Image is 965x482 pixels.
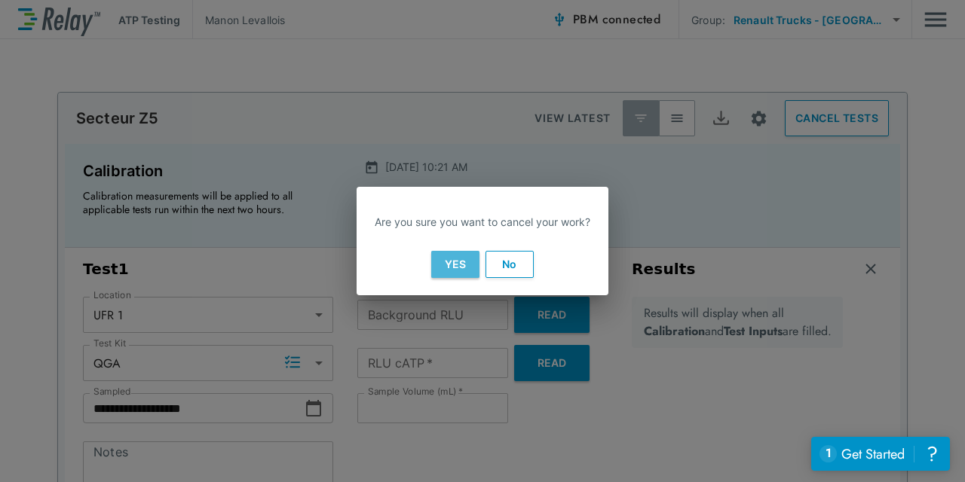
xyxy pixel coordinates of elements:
button: No [486,251,534,278]
p: Are you sure you want to cancel your work? [375,214,590,230]
iframe: Resource center [811,437,950,471]
button: Yes [431,251,479,278]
